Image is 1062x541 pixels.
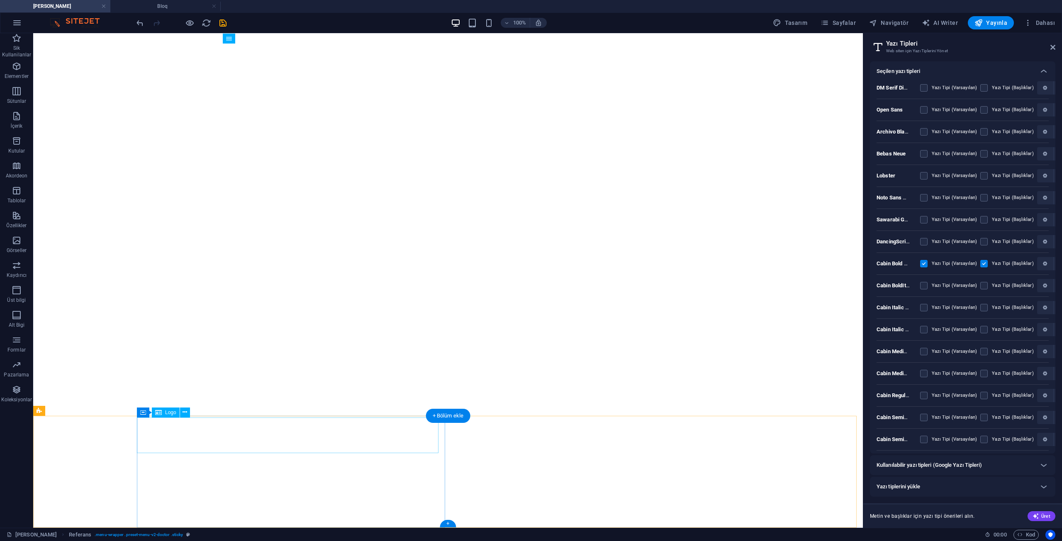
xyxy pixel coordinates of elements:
[877,260,968,267] b: Cabin Bold ceZ1Uf9ZIN2I20iIJ4aACw
[1033,513,1050,519] span: Üret
[6,222,27,229] p: Özellikler
[1028,511,1055,521] button: Üret
[440,520,456,527] div: +
[69,530,190,540] nav: breadcrumb
[48,18,110,28] img: Editor Logo
[866,16,912,29] button: Navigatör
[165,410,176,415] span: Logo
[932,347,977,357] label: Yazı Tipi (Varsayılan)
[877,282,983,289] b: Cabin BoldItalic 5VSZvO4_PITfFycu4QdZ6g
[1045,530,1055,540] button: Usercentrics
[870,477,1055,497] div: Yazı tiplerini yükle
[932,237,977,247] label: Yazı Tipi (Varsayılan)
[877,238,1030,245] b: DancingScript VariableFont_wght MEtXb7VM3ZHZ48vfrPXYwA
[932,171,977,181] label: Yazı Tipi (Varsayılan)
[992,391,1033,400] label: Yazı Tipi (Başlıklar)
[135,18,145,28] button: undo
[932,303,977,313] label: Yazı Tipi (Varsayılan)
[877,326,1035,332] b: Cabin Italic VariableFont_wdthwght Q796YpqY9sgnnbWGQDOiVA
[992,149,1033,159] label: Yazı Tipi (Başlıklar)
[877,436,995,442] b: Cabin SemiBoldItalic s_ERoU7G5t YCoknQSlQYw
[535,19,542,27] i: Yeniden boyutlandırmada yakınlaştırma düzeyini seçilen cihaza uyacak şekilde otomatik olarak ayarla.
[877,304,978,311] b: Cabin Italic NKRGRV704ewwbAz7iRYBzw
[870,513,975,519] span: Metin ve başlıklar için yazı tipi önerileri alın.
[968,16,1014,29] button: Yayınla
[7,247,27,254] p: Görseller
[1,396,32,403] p: Koleksiyonlar
[877,392,982,398] b: Cabin Regular NJebVzNAcCvBx68NSfVhlw
[7,530,57,540] a: Seçimi iptal etmek için tıkla. Sayfaları açmak için çift tıkla
[992,303,1033,313] label: Yazı Tipi (Başlıklar)
[932,369,977,378] label: Yazı Tipi (Varsayılan)
[985,530,1007,540] h6: Oturum süresi
[69,530,91,540] span: Seçmek için tıkla. Düzenlemek için çift tıkla
[992,215,1033,225] label: Yazı Tipi (Başlıklar)
[932,412,977,422] label: Yazı Tipi (Varsayılan)
[95,530,183,540] span: . menu-wrapper .preset-menu-v2-doctor .sticky
[773,19,807,27] span: Tasarım
[513,18,526,28] h6: 100%
[932,391,977,400] label: Yazı Tipi (Varsayılan)
[7,297,26,303] p: Üst bilgi
[992,347,1033,357] label: Yazı Tipi (Başlıklar)
[992,127,1033,137] label: Yazı Tipi (Başlıklar)
[9,322,25,328] p: Alt Bigi
[886,47,1039,55] h3: Web siten için Yazı Tiplerini Yönet
[932,259,977,269] label: Yazı Tipi (Varsayılan)
[918,16,961,29] button: AI Writer
[994,530,1006,540] span: 00 00
[877,172,895,179] b: Lobster
[218,18,228,28] i: Kaydet (Ctrl+S)
[932,325,977,335] label: Yazı Tipi (Varsayılan)
[932,149,977,159] label: Yazı Tipi (Varsayılan)
[501,18,530,28] button: 100%
[992,369,1033,378] label: Yazı Tipi (Başlıklar)
[8,148,25,154] p: Kutular
[201,18,211,28] button: reload
[877,150,906,157] b: Bebas Neue
[770,16,811,29] button: Tasarım
[999,531,1001,538] span: :
[218,18,228,28] button: save
[992,412,1033,422] label: Yazı Tipi (Başlıklar)
[992,281,1033,291] label: Yazı Tipi (Başlıklar)
[877,348,979,354] b: Cabin Medium g qXs BOmvY1G 2PMjVEHg
[922,19,958,27] span: AI Writer
[877,107,903,113] b: Open Sans
[932,193,977,203] label: Yazı Tipi (Varsayılan)
[932,215,977,225] label: Yazı Tipi (Varsayılan)
[4,371,29,378] p: Pazarlama
[932,434,977,444] label: Yazı Tipi (Varsayılan)
[974,19,1007,27] span: Yayınla
[877,85,917,91] b: DM Serif Display
[7,197,26,204] p: Tablolar
[10,123,22,129] p: İçerik
[877,414,982,420] b: Cabin SemiBold qyq5TLh15neXYMcIi11vxA
[877,66,920,76] h6: Seçilen yazı tipleri
[817,16,859,29] button: Sayfalar
[1021,16,1058,29] button: Dahası
[877,194,919,201] b: Noto Sans Carian
[992,259,1033,269] label: Yazı Tipi (Başlıklar)
[932,281,977,291] label: Yazı Tipi (Varsayılan)
[877,482,920,492] h6: Yazı tiplerini yükle
[992,237,1033,247] label: Yazı Tipi (Başlıklar)
[877,460,982,470] h6: Kullanılabilir yazı tipleri (Google Yazı Tipleri)
[110,2,221,11] h4: Bloq
[1017,530,1035,540] span: Kod
[869,19,909,27] span: Navigatör
[6,172,28,179] p: Akordeon
[992,83,1033,93] label: Yazı Tipi (Başlıklar)
[770,16,811,29] div: Tasarım (Ctrl+Alt+Y)
[877,370,991,376] b: Cabin MediumItalic TcL a NPeO6bPwSJG1lU_Q
[870,61,1055,81] div: Seçilen yazı tipleri
[886,40,1055,47] h2: Yazı Tipleri
[932,83,977,93] label: Yazı Tipi (Varsayılan)
[5,73,29,80] p: Elementler
[992,325,1033,335] label: Yazı Tipi (Başlıklar)
[186,532,190,537] i: Bu element, özelleştirilebilir bir ön ayar
[932,127,977,137] label: Yazı Tipi (Varsayılan)
[877,129,911,135] b: Archivo Black
[992,193,1033,203] label: Yazı Tipi (Başlıklar)
[877,216,916,223] b: Sawarabi Gothic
